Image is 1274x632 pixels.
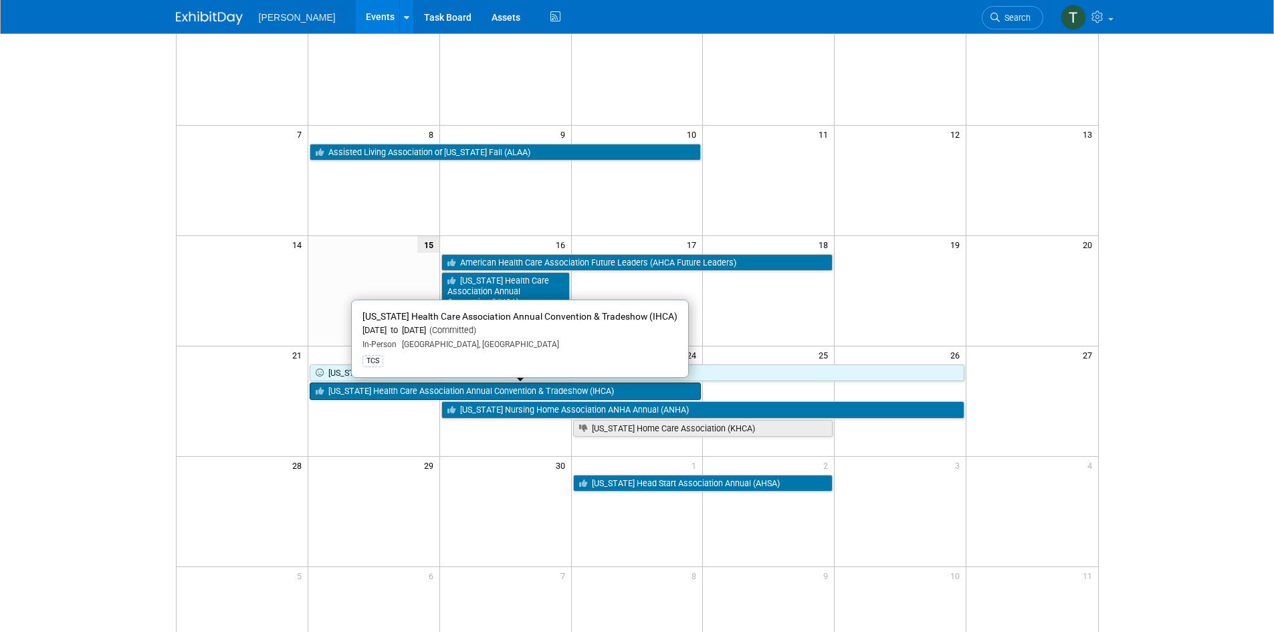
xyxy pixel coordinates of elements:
span: 1 [690,457,702,473]
span: 14 [291,236,308,253]
span: 9 [822,567,834,584]
span: 24 [685,346,702,363]
a: [US_STATE] Nursing Home Association ANHA Annual (ANHA) [441,401,964,419]
img: ExhibitDay [176,11,243,25]
span: Search [1000,13,1031,23]
span: 2 [822,457,834,473]
a: Assisted Living Association of [US_STATE] Fall (ALAA) [310,144,702,161]
span: [PERSON_NAME] [259,12,336,23]
span: (Committed) [426,325,476,335]
div: [DATE] to [DATE] [362,325,677,336]
span: In-Person [362,340,397,349]
span: 26 [949,346,966,363]
span: 3 [954,457,966,473]
a: [US_STATE] Home Care Association (KHCA) [573,420,833,437]
span: 30 [554,457,571,473]
span: 11 [1081,567,1098,584]
div: TCS [362,355,383,367]
a: Search [982,6,1043,29]
span: 29 [423,457,439,473]
span: [US_STATE] Health Care Association Annual Convention & Tradeshow (IHCA) [362,311,677,322]
span: 10 [949,567,966,584]
span: 27 [1081,346,1098,363]
span: 7 [296,126,308,142]
span: 15 [417,236,439,253]
span: 6 [427,567,439,584]
span: 8 [427,126,439,142]
span: 16 [554,236,571,253]
span: 20 [1081,236,1098,253]
span: 19 [949,236,966,253]
a: [US_STATE] Long Term Care Association Fall Conference (NDLTCA) [310,364,964,382]
img: Traci Varon [1061,5,1086,30]
a: [US_STATE] Health Care Association Annual Convention (VHCA) [441,272,570,310]
a: [US_STATE] Head Start Association Annual (AHSA) [573,475,833,492]
span: 21 [291,346,308,363]
span: 7 [559,567,571,584]
span: 9 [559,126,571,142]
span: 10 [685,126,702,142]
a: [US_STATE] Health Care Association Annual Convention & Tradeshow (IHCA) [310,383,702,400]
span: 5 [296,567,308,584]
span: 13 [1081,126,1098,142]
span: [GEOGRAPHIC_DATA], [GEOGRAPHIC_DATA] [397,340,559,349]
span: 25 [817,346,834,363]
a: American Health Care Association Future Leaders (AHCA Future Leaders) [441,254,833,272]
span: 8 [690,567,702,584]
span: 12 [949,126,966,142]
span: 28 [291,457,308,473]
span: 17 [685,236,702,253]
span: 11 [817,126,834,142]
span: 4 [1086,457,1098,473]
span: 18 [817,236,834,253]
